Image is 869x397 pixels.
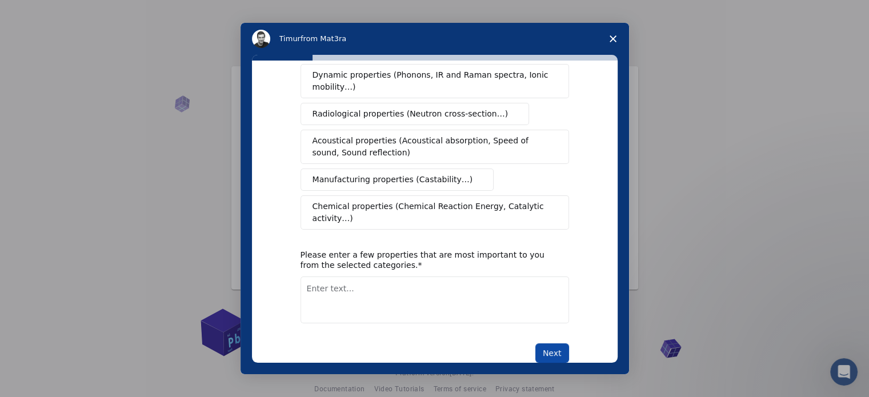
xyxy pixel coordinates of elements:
[301,195,569,230] button: Chemical properties (Chemical Reaction Energy, Catalytic activity…)
[301,169,494,191] button: Manufacturing properties (Castability…)
[252,30,270,48] img: Profile image for Timur
[301,103,530,125] button: Radiological properties (Neutron cross-section…)
[597,23,629,55] span: Close survey
[313,174,473,186] span: Manufacturing properties (Castability…)
[301,34,346,43] span: from Mat3ra
[23,8,64,18] span: Support
[301,64,569,98] button: Dynamic properties (Phonons, IR and Raman spectra, Ionic mobility…)
[313,108,508,120] span: Radiological properties (Neutron cross-section…)
[313,135,550,159] span: Acoustical properties (Acoustical absorption, Speed of sound, Sound reflection)
[301,276,569,323] textarea: Enter text...
[301,130,569,164] button: Acoustical properties (Acoustical absorption, Speed of sound, Sound reflection)
[535,343,569,363] button: Next
[301,250,552,270] div: Please enter a few properties that are most important to you from the selected categories.
[313,69,550,93] span: Dynamic properties (Phonons, IR and Raman spectra, Ionic mobility…)
[313,200,549,224] span: Chemical properties (Chemical Reaction Energy, Catalytic activity…)
[279,34,301,43] span: Timur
